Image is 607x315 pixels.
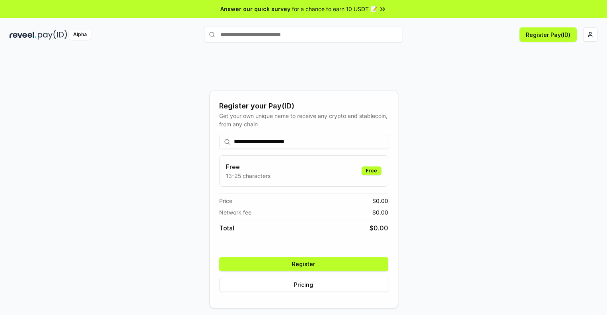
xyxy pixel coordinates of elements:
[219,278,388,292] button: Pricing
[69,30,91,40] div: Alpha
[220,5,290,13] span: Answer our quick survey
[226,172,270,180] p: 13-25 characters
[219,112,388,128] div: Get your own unique name to receive any crypto and stablecoin, from any chain
[362,166,381,175] div: Free
[219,223,234,233] span: Total
[370,223,388,233] span: $ 0.00
[10,30,36,40] img: reveel_dark
[219,100,388,112] div: Register your Pay(ID)
[38,30,67,40] img: pay_id
[372,208,388,216] span: $ 0.00
[219,197,232,205] span: Price
[226,162,270,172] h3: Free
[372,197,388,205] span: $ 0.00
[219,257,388,271] button: Register
[219,208,251,216] span: Network fee
[292,5,377,13] span: for a chance to earn 10 USDT 📝
[519,27,577,42] button: Register Pay(ID)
